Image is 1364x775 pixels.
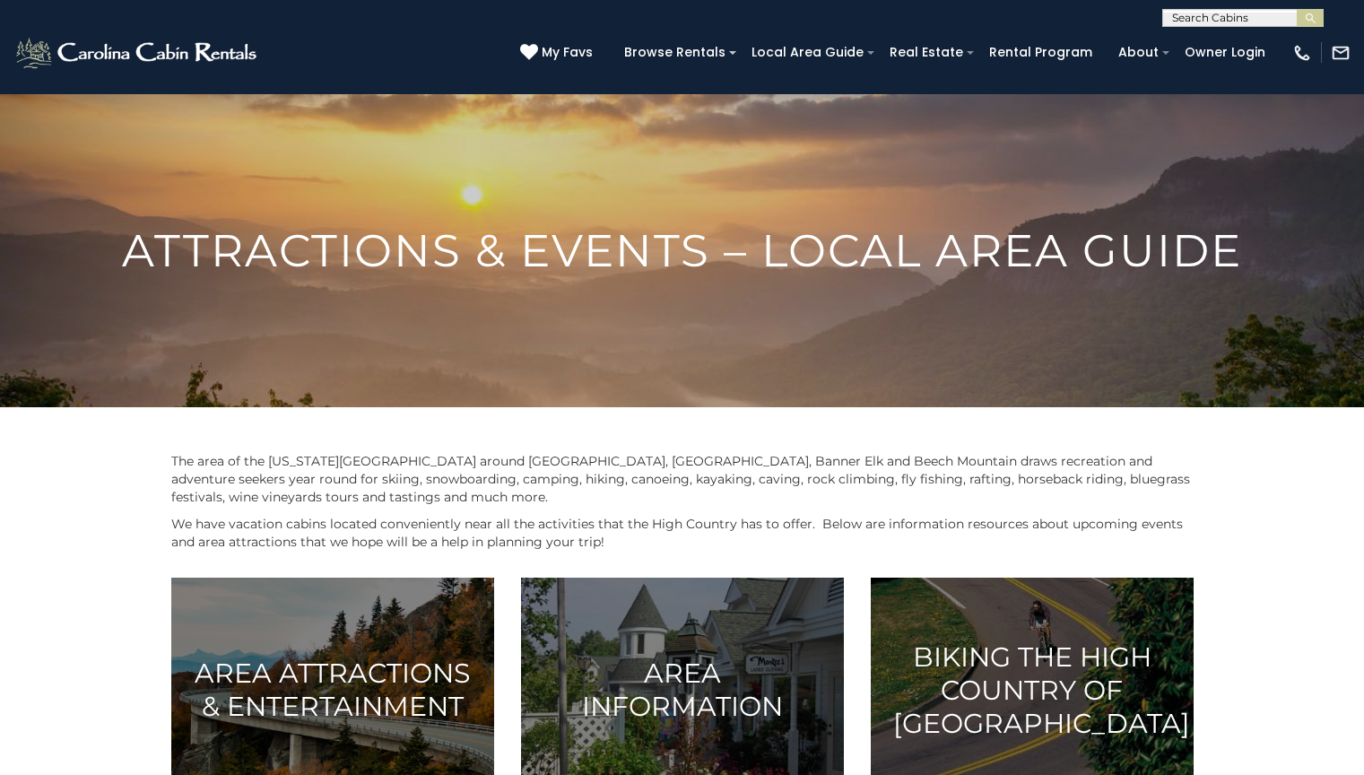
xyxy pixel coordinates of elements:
span: My Favs [542,43,593,62]
a: About [1109,39,1168,66]
a: Owner Login [1176,39,1274,66]
img: phone-regular-white.png [1292,43,1312,63]
a: Real Estate [881,39,972,66]
a: Local Area Guide [743,39,873,66]
img: White-1-2.png [13,35,262,71]
h3: Biking the High Country of [GEOGRAPHIC_DATA] [893,640,1171,740]
a: Rental Program [980,39,1101,66]
a: Browse Rentals [615,39,734,66]
p: The area of the [US_STATE][GEOGRAPHIC_DATA] around [GEOGRAPHIC_DATA], [GEOGRAPHIC_DATA], Banner E... [171,452,1194,506]
img: mail-regular-white.png [1331,43,1351,63]
p: We have vacation cabins located conveniently near all the activities that the High Country has to... [171,515,1194,551]
h3: Area Information [543,657,821,723]
h3: Area Attractions & Entertainment [194,657,472,723]
a: My Favs [520,43,597,63]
